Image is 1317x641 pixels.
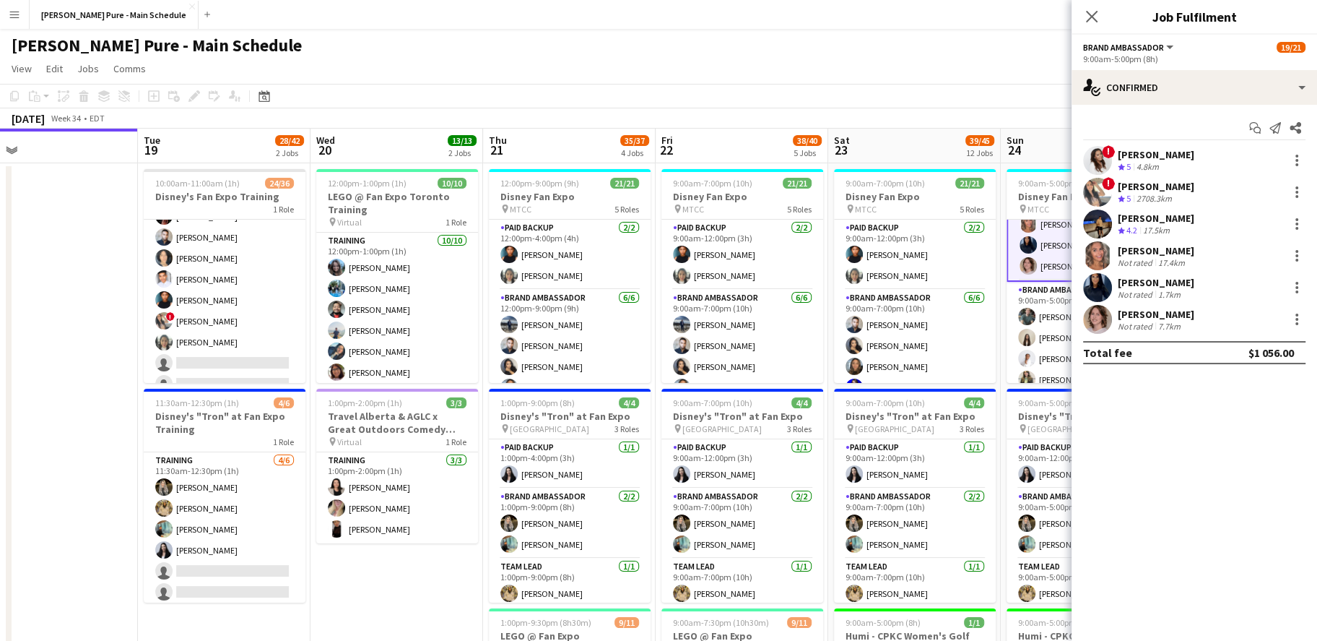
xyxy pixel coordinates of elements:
[1004,142,1024,158] span: 24
[834,439,996,489] app-card-role: Paid Backup1/19:00am-12:00pm (3h)[PERSON_NAME]
[144,389,305,603] app-job-card: 11:30am-12:30pm (1h)4/6Disney's "Tron" at Fan Expo Training1 RoleTraining4/611:30am-12:30pm (1h)[...
[12,62,32,75] span: View
[155,178,240,189] span: 10:00am-11:00am (1h)
[1072,7,1317,26] h3: Job Fulfilment
[155,397,239,408] span: 11:30am-12:30pm (1h)
[1018,617,1093,628] span: 9:00am-5:00pm (8h)
[661,290,823,444] app-card-role: Brand Ambassador6/69:00am-7:00pm (10h)[PERSON_NAME][PERSON_NAME][PERSON_NAME][PERSON_NAME]
[1118,212,1194,225] div: [PERSON_NAME]
[265,178,294,189] span: 24/36
[1018,178,1093,189] span: 9:00am-5:00pm (8h)
[661,410,823,423] h3: Disney's "Tron" at Fan Expo
[1118,257,1155,268] div: Not rated
[682,423,762,434] span: [GEOGRAPHIC_DATA]
[834,559,996,608] app-card-role: Team Lead1/19:00am-7:00pm (10h)[PERSON_NAME]
[273,204,294,215] span: 1 Role
[316,452,478,543] app-card-role: Training3/31:00pm-2:00pm (1h)[PERSON_NAME][PERSON_NAME][PERSON_NAME]
[1007,439,1168,489] app-card-role: Paid Backup1/19:00am-12:00pm (3h)[PERSON_NAME]
[661,389,823,603] div: 9:00am-7:00pm (10h)4/4Disney's "Tron" at Fan Expo [GEOGRAPHIC_DATA]3 RolesPaid Backup1/19:00am-12...
[144,190,305,203] h3: Disney's Fan Expo Training
[445,217,466,228] span: 1 Role
[1118,148,1194,161] div: [PERSON_NAME]
[273,436,294,447] span: 1 Role
[489,439,651,489] app-card-role: Paid Backup1/11:00pm-4:00pm (3h)[PERSON_NAME]
[1118,244,1194,257] div: [PERSON_NAME]
[489,220,651,290] app-card-role: Paid Backup2/212:00pm-4:00pm (4h)[PERSON_NAME][PERSON_NAME]
[1134,161,1162,173] div: 4.8km
[1118,321,1155,332] div: Not rated
[791,397,812,408] span: 4/4
[1083,53,1305,64] div: 9:00am-5:00pm (8h)
[955,178,984,189] span: 21/21
[1007,389,1168,603] app-job-card: 9:00am-5:00pm (8h)4/4Disney's "Tron" at Fan Expo [GEOGRAPHIC_DATA]3 RolesPaid Backup1/19:00am-12:...
[500,617,591,628] span: 1:00pm-9:30pm (8h30m)
[661,220,823,290] app-card-role: Paid Backup2/29:00am-12:00pm (3h)[PERSON_NAME][PERSON_NAME]
[1102,145,1115,158] span: !
[1126,225,1137,236] span: 4.2
[1007,410,1168,423] h3: Disney's "Tron" at Fan Expo
[832,142,850,158] span: 23
[846,397,925,408] span: 9:00am-7:00pm (10h)
[673,178,752,189] span: 9:00am-7:00pm (10h)
[71,59,105,78] a: Jobs
[448,135,477,146] span: 13/13
[1007,282,1168,415] app-card-role: Brand Ambassador4I23A4/59:00am-5:00pm (8h)[PERSON_NAME][PERSON_NAME][PERSON_NAME][PERSON_NAME]
[316,190,478,216] h3: LEGO @ Fan Expo Toronto Training
[1277,42,1305,53] span: 19/21
[1072,70,1317,105] div: Confirmed
[682,204,704,215] span: MTCC
[966,147,994,158] div: 12 Jobs
[834,489,996,559] app-card-role: Brand Ambassador2/29:00am-7:00pm (10h)[PERSON_NAME][PERSON_NAME]
[834,410,996,423] h3: Disney's "Tron" at Fan Expo
[960,423,984,434] span: 3 Roles
[46,62,63,75] span: Edit
[90,113,105,124] div: EDT
[1118,276,1194,289] div: [PERSON_NAME]
[6,59,38,78] a: View
[275,135,304,146] span: 28/42
[489,169,651,383] app-job-card: 12:00pm-9:00pm (9h)21/21Disney Fan Expo MTCC5 RolesPaid Backup2/212:00pm-4:00pm (4h)[PERSON_NAME]...
[274,397,294,408] span: 4/6
[166,312,175,321] span: !
[621,147,648,158] div: 4 Jobs
[113,62,146,75] span: Comms
[314,142,335,158] span: 20
[142,142,160,158] span: 19
[487,142,507,158] span: 21
[489,389,651,603] div: 1:00pm-9:00pm (8h)4/4Disney's "Tron" at Fan Expo [GEOGRAPHIC_DATA]3 RolesPaid Backup1/11:00pm-4:0...
[1155,257,1188,268] div: 17.4km
[1102,177,1115,190] span: !
[40,59,69,78] a: Edit
[1134,193,1175,205] div: 2708.3km
[1007,190,1168,203] h3: Disney Fan Expo
[855,204,877,215] span: MTCC
[316,410,478,436] h3: Travel Alberta & AGLC x Great Outdoors Comedy Festival Training
[794,147,821,158] div: 5 Jobs
[1007,169,1168,383] app-job-card: 9:00am-5:00pm (8h)19/21Disney Fan Expo MTCC5 Roles![PERSON_NAME][PERSON_NAME][PERSON_NAME][PERSON...
[1118,308,1194,321] div: [PERSON_NAME]
[834,169,996,383] div: 9:00am-7:00pm (10h)21/21Disney Fan Expo MTCC5 RolesPaid Backup2/29:00am-12:00pm (3h)[PERSON_NAME]...
[144,169,305,383] app-job-card: 10:00am-11:00am (1h)24/36Disney's Fan Expo Training1 Role[PERSON_NAME][PERSON_NAME][PERSON_NAME][...
[12,35,302,56] h1: [PERSON_NAME] Pure - Main Schedule
[661,559,823,608] app-card-role: Team Lead1/19:00am-7:00pm (10h)[PERSON_NAME]
[489,489,651,559] app-card-role: Brand Ambassador2/21:00pm-9:00pm (8h)[PERSON_NAME][PERSON_NAME]
[614,617,639,628] span: 9/11
[1155,289,1183,300] div: 1.7km
[846,617,921,628] span: 9:00am-5:00pm (8h)
[12,111,45,126] div: [DATE]
[1248,345,1294,360] div: $1 056.00
[316,389,478,543] app-job-card: 1:00pm-2:00pm (1h)3/3Travel Alberta & AGLC x Great Outdoors Comedy Festival Training Virtual1 Rol...
[316,233,478,475] app-card-role: Training10/1012:00pm-1:00pm (1h)[PERSON_NAME][PERSON_NAME][PERSON_NAME][PERSON_NAME][PERSON_NAME]...
[276,147,303,158] div: 2 Jobs
[787,617,812,628] span: 9/11
[661,169,823,383] app-job-card: 9:00am-7:00pm (10h)21/21Disney Fan Expo MTCC5 RolesPaid Backup2/29:00am-12:00pm (3h)[PERSON_NAME]...
[510,423,589,434] span: [GEOGRAPHIC_DATA]
[337,436,362,447] span: Virtual
[659,142,673,158] span: 22
[787,204,812,215] span: 5 Roles
[661,439,823,489] app-card-role: Paid Backup1/19:00am-12:00pm (3h)[PERSON_NAME]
